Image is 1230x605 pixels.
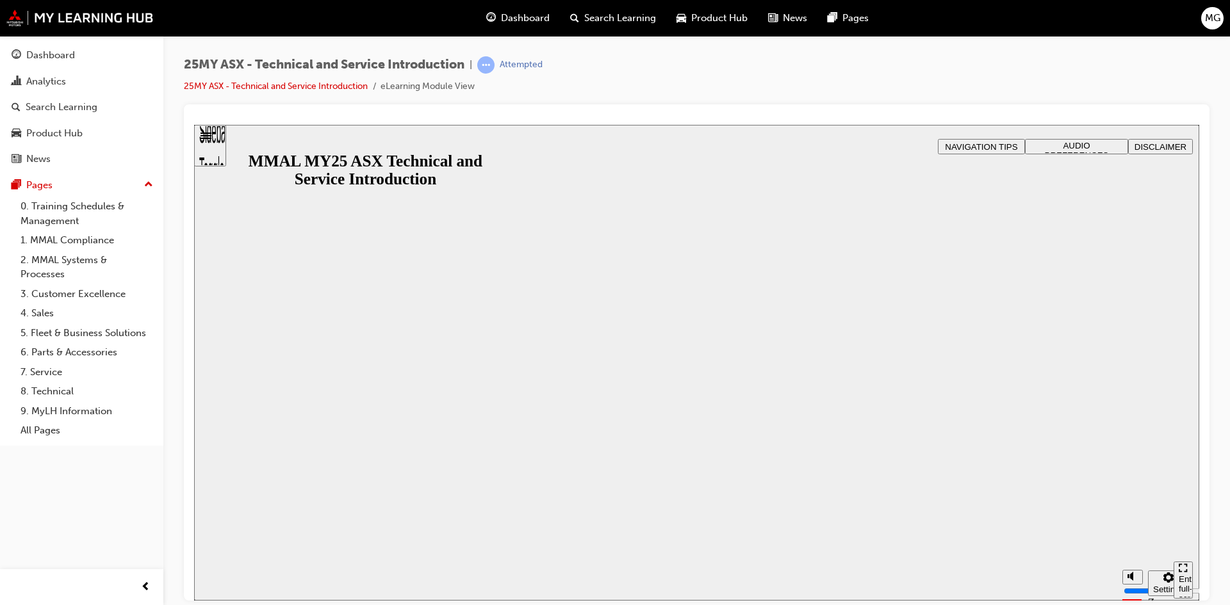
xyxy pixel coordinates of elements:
[560,5,666,31] a: search-iconSearch Learning
[12,76,21,88] span: chart-icon
[5,147,158,171] a: News
[12,180,21,191] span: pages-icon
[783,11,807,26] span: News
[5,122,158,145] a: Product Hub
[954,471,980,509] label: Zoom to fit
[184,58,464,72] span: 25MY ASX - Technical and Service Introduction
[26,126,83,141] div: Product Hub
[15,362,158,382] a: 7. Service
[985,449,994,488] div: Enter full-screen (Ctrl+Alt+F)
[817,5,879,31] a: pages-iconPages
[928,445,949,460] button: Mute (Ctrl+Alt+M)
[12,50,21,61] span: guage-icon
[470,58,472,72] span: |
[15,323,158,343] a: 5. Fleet & Business Solutions
[570,10,579,26] span: search-icon
[15,382,158,401] a: 8. Technical
[26,152,51,166] div: News
[1201,7,1224,29] button: MG
[851,16,915,35] span: AUDIO PREFERENCES
[15,284,158,304] a: 3. Customer Excellence
[381,79,475,94] li: eLearning Module View
[5,41,158,173] button: DashboardAnalyticsSearch LearningProduct HubNews
[500,59,543,71] div: Attempted
[584,11,656,26] span: Search Learning
[980,434,999,476] nav: slide navigation
[15,250,158,284] a: 2. MMAL Systems & Processes
[1205,11,1220,26] span: MG
[12,154,21,165] span: news-icon
[940,17,992,27] span: DISCLAIMER
[476,5,560,31] a: guage-iconDashboard
[26,48,75,63] div: Dashboard
[15,303,158,323] a: 4. Sales
[12,102,20,113] span: search-icon
[758,5,817,31] a: news-iconNews
[184,81,368,92] a: 25MY ASX - Technical and Service Introduction
[676,10,686,26] span: car-icon
[477,56,495,74] span: learningRecordVerb_ATTEMPT-icon
[5,173,158,197] button: Pages
[26,74,66,89] div: Analytics
[486,10,496,26] span: guage-icon
[980,437,999,474] button: Enter full-screen (Ctrl+Alt+F)
[15,197,158,230] a: 0. Training Schedules & Management
[5,95,158,119] a: Search Learning
[26,178,53,193] div: Pages
[922,434,973,476] div: misc controls
[141,579,151,595] span: prev-icon
[12,128,21,140] span: car-icon
[691,11,748,26] span: Product Hub
[15,401,158,421] a: 9. MyLH Information
[954,446,995,471] button: Settings
[842,11,869,26] span: Pages
[144,177,153,193] span: up-icon
[15,343,158,362] a: 6. Parts & Accessories
[5,44,158,67] a: Dashboard
[6,10,154,26] img: mmal
[768,10,778,26] span: news-icon
[5,70,158,93] a: Analytics
[15,230,158,250] a: 1. MMAL Compliance
[501,11,550,26] span: Dashboard
[828,10,837,26] span: pages-icon
[666,5,758,31] a: car-iconProduct Hub
[26,100,97,115] div: Search Learning
[751,17,823,27] span: NAVIGATION TIPS
[15,421,158,440] a: All Pages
